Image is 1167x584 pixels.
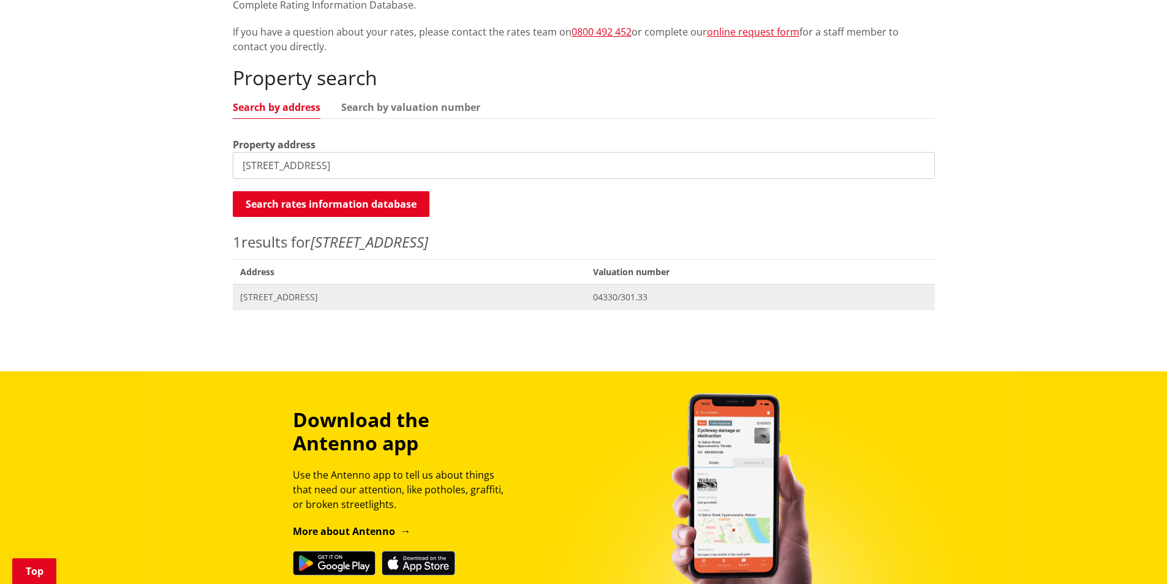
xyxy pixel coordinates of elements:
[293,408,515,455] h3: Download the Antenno app
[233,66,935,89] h2: Property search
[593,291,927,303] span: 04330/301.33
[1111,533,1155,577] iframe: Messenger Launcher
[233,284,935,309] a: [STREET_ADDRESS] 04330/301.33
[341,102,480,112] a: Search by valuation number
[233,25,935,54] p: If you have a question about your rates, please contact the rates team on or complete our for a s...
[572,25,632,39] a: 0800 492 452
[233,102,320,112] a: Search by address
[12,558,56,584] a: Top
[233,137,315,152] label: Property address
[707,25,799,39] a: online request form
[293,468,515,512] p: Use the Antenno app to tell us about things that need our attention, like potholes, graffiti, or ...
[382,551,455,575] img: Download on the App Store
[233,152,935,179] input: e.g. Duke Street NGARUAWAHIA
[311,232,428,252] em: [STREET_ADDRESS]
[233,231,935,253] p: results for
[240,291,579,303] span: [STREET_ADDRESS]
[293,551,376,575] img: Get it on Google Play
[233,232,241,252] span: 1
[233,191,429,217] button: Search rates information database
[293,525,411,538] a: More about Antenno
[233,259,586,284] span: Address
[586,259,934,284] span: Valuation number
